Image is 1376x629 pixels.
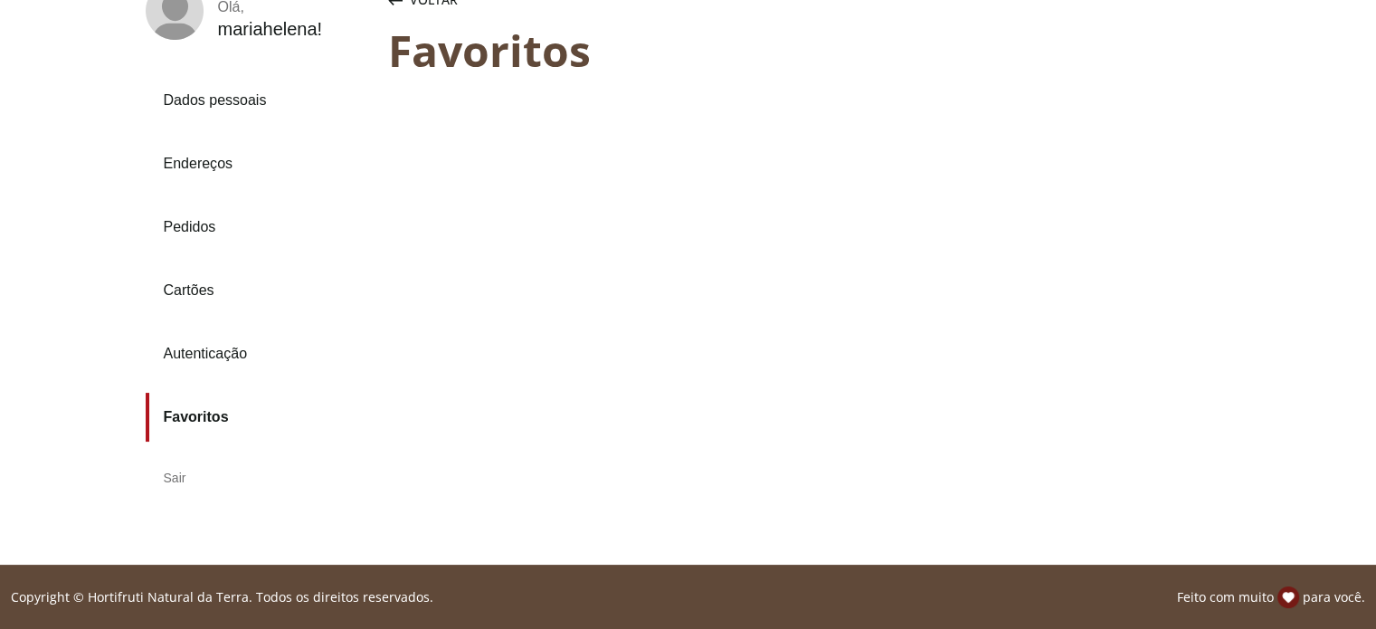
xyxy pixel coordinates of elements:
[146,393,374,442] a: Favoritos
[146,139,374,188] a: Endereços
[146,203,374,252] a: Pedidos
[7,586,1369,608] div: Linha de sessão
[1177,586,1365,608] p: Feito com muito para você.
[1277,586,1299,608] img: amor
[146,266,374,315] a: Cartões
[146,329,374,378] a: Autenticação
[146,76,374,125] a: Dados pessoais
[218,19,323,40] div: mariahelena !
[11,588,433,606] p: Copyright © Hortifruti Natural da Terra. Todos os direitos reservados.
[388,25,1231,75] div: Favoritos
[146,456,374,500] div: Sair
